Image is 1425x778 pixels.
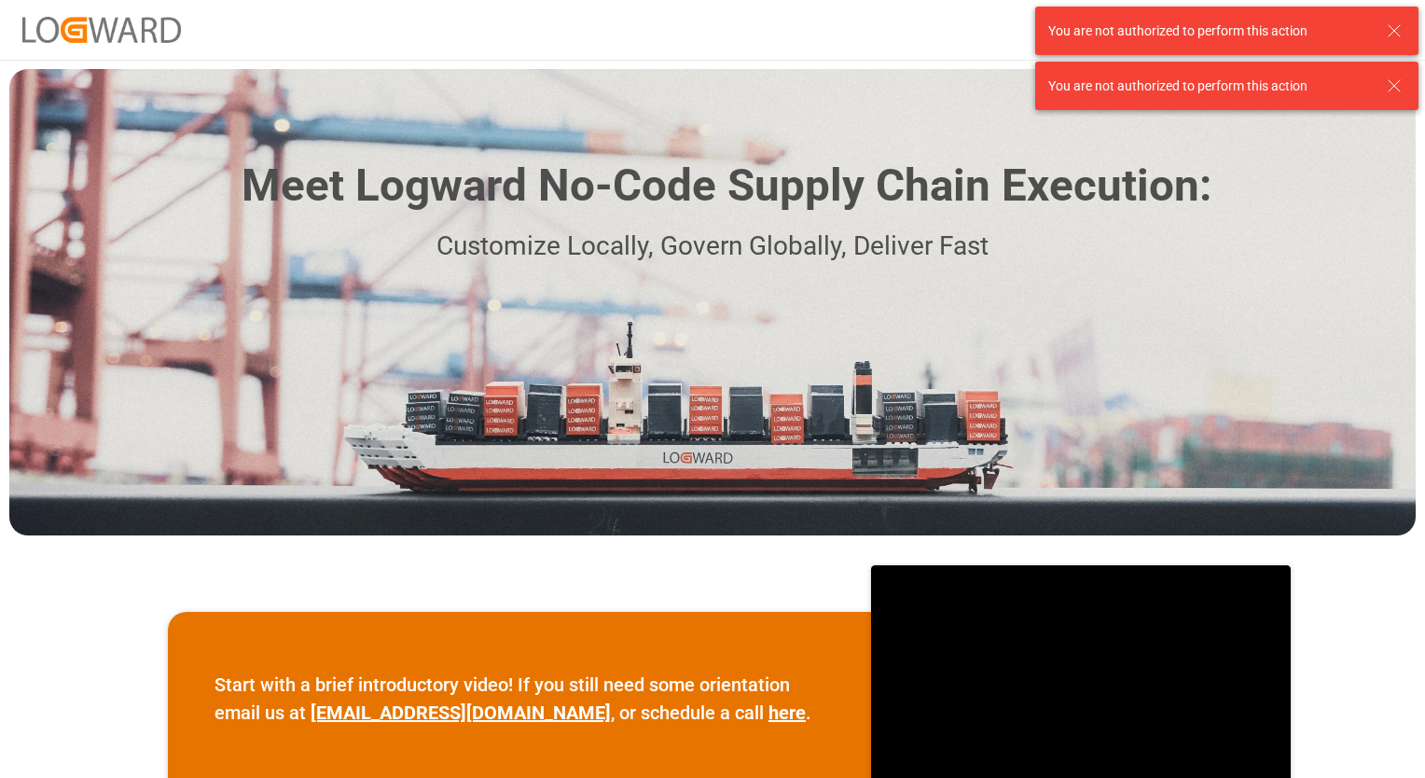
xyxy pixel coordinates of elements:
[214,226,1211,268] p: Customize Locally, Govern Globally, Deliver Fast
[768,702,806,724] a: here
[1048,76,1369,96] div: You are not authorized to perform this action
[242,153,1211,219] h1: Meet Logward No-Code Supply Chain Execution:
[22,17,181,42] img: Logward_new_orange.png
[214,671,824,727] p: Start with a brief introductory video! If you still need some orientation email us at , or schedu...
[1048,21,1369,41] div: You are not authorized to perform this action
[311,702,611,724] a: [EMAIL_ADDRESS][DOMAIN_NAME]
